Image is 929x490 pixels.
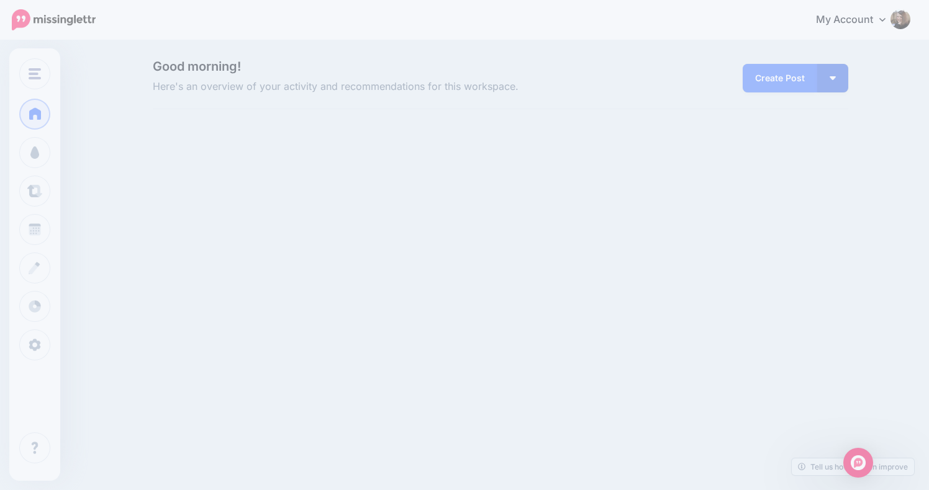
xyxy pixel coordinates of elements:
[12,9,96,30] img: Missinglettr
[804,5,910,35] a: My Account
[153,59,241,74] span: Good morning!
[843,448,873,478] div: Open Intercom Messenger
[29,68,41,79] img: menu.png
[792,458,914,475] a: Tell us how we can improve
[153,79,610,95] span: Here's an overview of your activity and recommendations for this workspace.
[743,64,817,92] a: Create Post
[830,76,836,80] img: arrow-down-white.png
